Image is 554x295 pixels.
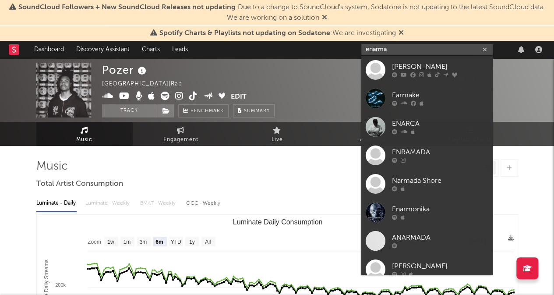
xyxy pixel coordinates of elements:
[392,176,488,186] div: Narmada Shore
[361,255,493,284] a: [PERSON_NAME]
[102,63,148,77] div: Pozer
[18,4,545,21] span: : Due to a change to SoundCloud's system, Sodatone is not updating to the latest SoundCloud data....
[392,119,488,129] div: ENARCA
[361,113,493,141] a: ENARCA
[361,84,493,113] a: Earmake
[102,104,157,117] button: Track
[233,104,275,117] button: Summary
[392,147,488,158] div: ENRAMADA
[133,122,229,146] a: Engagement
[272,135,283,145] span: Live
[18,4,236,11] span: SoundCloud Followers + New SoundCloud Releases not updating
[163,135,198,145] span: Engagement
[107,239,114,245] text: 1w
[361,141,493,170] a: ENRAMADA
[231,92,247,103] button: Edit
[361,56,493,84] a: [PERSON_NAME]
[191,106,224,117] span: Benchmark
[392,90,488,101] div: Earmake
[155,239,163,245] text: 6m
[36,196,77,211] div: Luminate - Daily
[322,14,327,21] span: Dismiss
[392,62,488,72] div: [PERSON_NAME]
[361,44,493,55] input: Search for artists
[76,135,92,145] span: Music
[399,30,404,37] span: Dismiss
[205,239,211,245] text: All
[55,282,66,288] text: 200k
[229,122,325,146] a: Live
[186,196,221,211] div: OCC - Weekly
[159,30,396,37] span: : We are investigating
[392,261,488,272] div: [PERSON_NAME]
[360,135,387,145] span: Audience
[36,122,133,146] a: Music
[102,79,192,89] div: [GEOGRAPHIC_DATA] | Rap
[392,233,488,243] div: ANARMADA
[166,41,194,58] a: Leads
[36,179,123,189] span: Total Artist Consumption
[88,239,101,245] text: Zoom
[70,41,136,58] a: Discovery Assistant
[361,227,493,255] a: ANARMADA
[170,239,181,245] text: YTD
[28,41,70,58] a: Dashboard
[233,218,322,226] text: Luminate Daily Consumption
[139,239,147,245] text: 3m
[159,30,330,37] span: Spotify Charts & Playlists not updating on Sodatone
[189,239,194,245] text: 1y
[361,198,493,227] a: Enarmonika
[136,41,166,58] a: Charts
[123,239,131,245] text: 1m
[361,170,493,198] a: Narmada Shore
[178,104,229,117] a: Benchmark
[392,204,488,215] div: Enarmonika
[325,122,422,146] a: Audience
[244,109,270,114] span: Summary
